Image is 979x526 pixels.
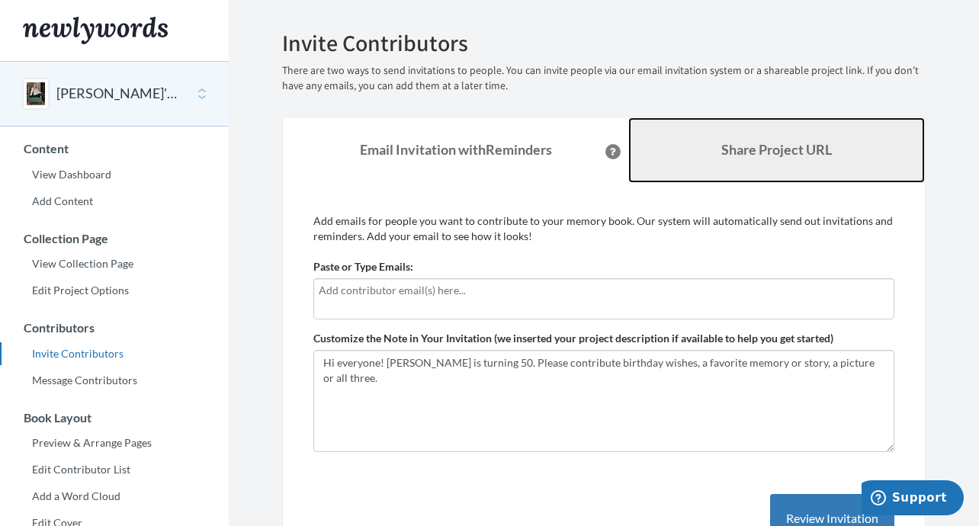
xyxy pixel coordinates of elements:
[313,259,413,274] label: Paste or Type Emails:
[319,282,889,299] input: Add contributor email(s) here...
[1,142,229,156] h3: Content
[1,411,229,425] h3: Book Layout
[56,84,180,104] button: [PERSON_NAME]'s 50th!
[282,30,926,56] h2: Invite Contributors
[721,141,832,158] b: Share Project URL
[1,232,229,245] h3: Collection Page
[313,331,833,346] label: Customize the Note in Your Invitation (we inserted your project description if available to help ...
[313,213,894,244] p: Add emails for people you want to contribute to your memory book. Our system will automatically s...
[862,480,964,518] iframe: Opens a widget where you can chat to one of our agents
[360,141,552,158] strong: Email Invitation with Reminders
[313,350,894,452] textarea: Hi everyone! [PERSON_NAME] is turning 50. Please contribute birthday wishes, a favorite memory or...
[282,63,926,94] p: There are two ways to send invitations to people. You can invite people via our email invitation ...
[23,17,168,44] img: Newlywords logo
[1,321,229,335] h3: Contributors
